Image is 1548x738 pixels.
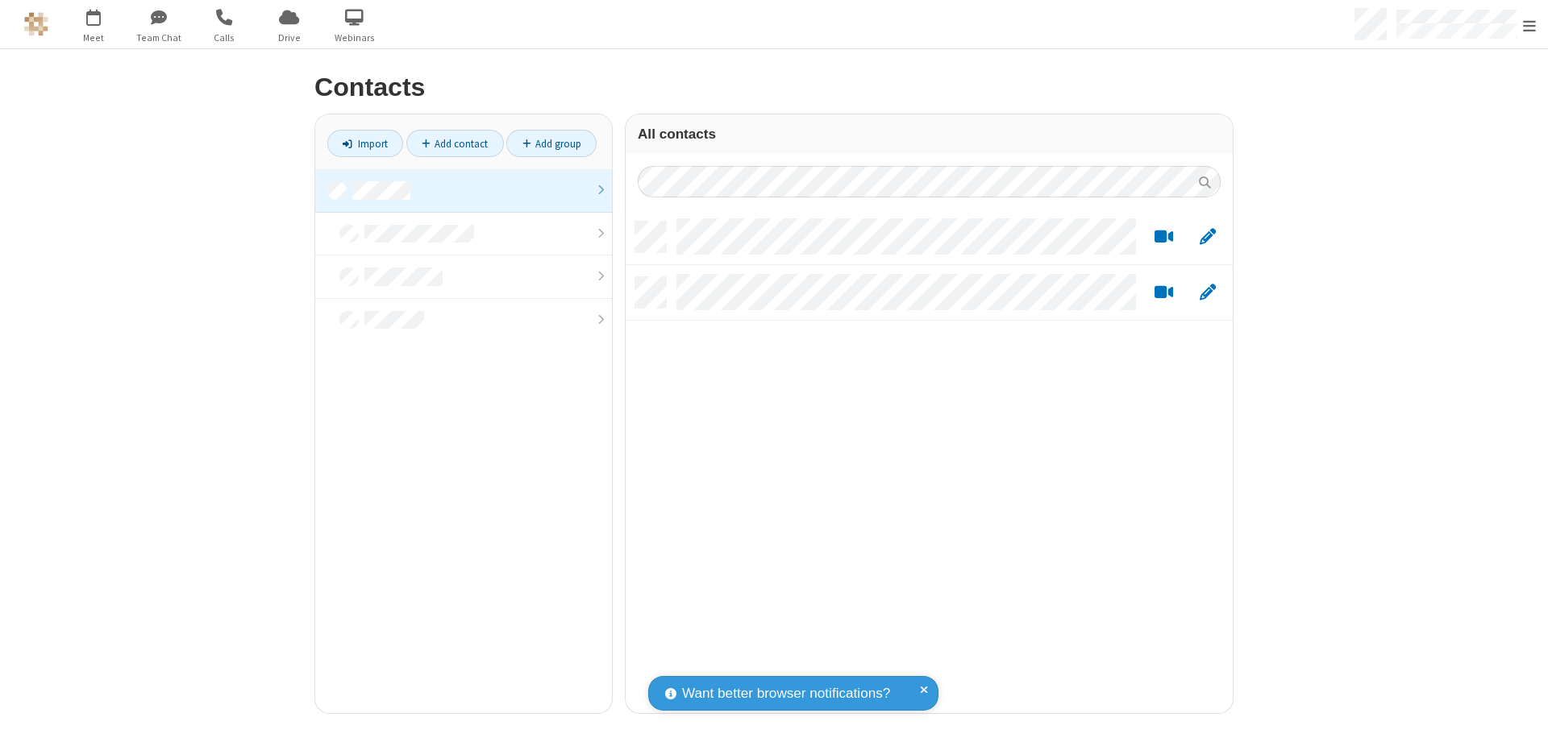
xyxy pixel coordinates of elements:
img: QA Selenium DO NOT DELETE OR CHANGE [24,12,48,36]
h3: All contacts [638,126,1221,142]
button: Start a video meeting [1148,227,1180,247]
span: Want better browser notifications? [682,683,890,704]
span: Calls [193,31,254,45]
button: Edit [1192,227,1223,247]
a: Add contact [406,130,504,157]
span: Drive [259,31,319,45]
div: grid [626,209,1233,713]
span: Team Chat [128,31,189,45]
button: Edit [1192,283,1223,303]
span: Meet [63,31,123,45]
h2: Contacts [314,73,1234,102]
span: Webinars [324,31,385,45]
a: Add group [506,130,597,157]
button: Start a video meeting [1148,283,1180,303]
a: Import [327,130,403,157]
